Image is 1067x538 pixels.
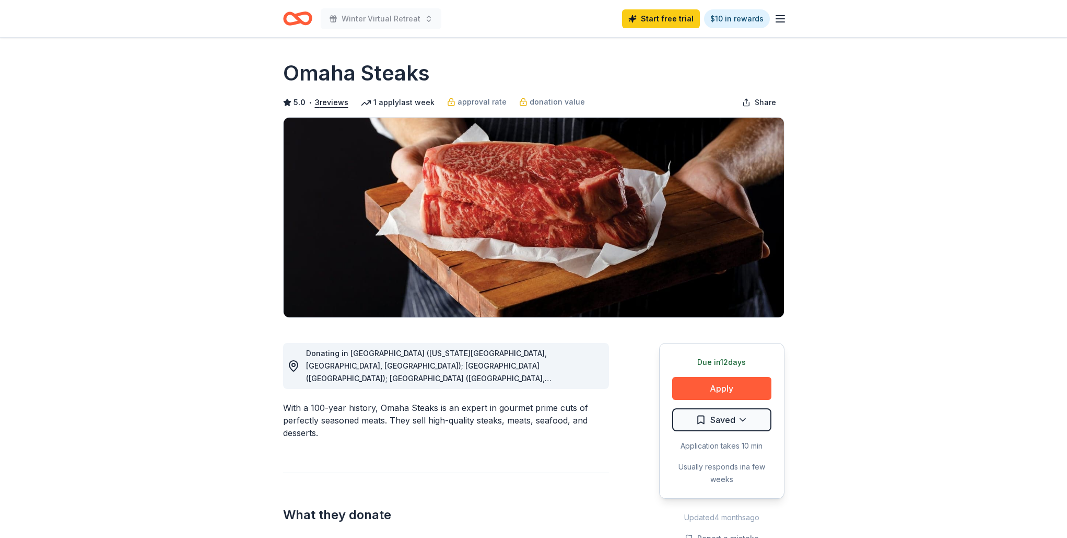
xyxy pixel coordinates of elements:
div: 1 apply last week [361,96,435,109]
span: Share [755,96,776,109]
button: Winter Virtual Retreat [321,8,441,29]
span: Winter Virtual Retreat [342,13,420,25]
span: • [308,98,312,107]
h2: What they donate [283,507,609,523]
div: Due in 12 days [672,356,771,369]
a: $10 in rewards [704,9,770,28]
button: 3reviews [315,96,348,109]
a: Home [283,6,312,31]
div: Application takes 10 min [672,440,771,452]
div: Usually responds in a few weeks [672,461,771,486]
a: Start free trial [622,9,700,28]
span: approval rate [458,96,507,108]
a: donation value [519,96,585,108]
img: Image for Omaha Steaks [284,118,784,317]
button: Saved [672,408,771,431]
div: With a 100-year history, Omaha Steaks is an expert in gourmet prime cuts of perfectly seasoned me... [283,402,609,439]
div: Updated 4 months ago [659,511,784,524]
button: Apply [672,377,771,400]
button: Share [734,92,784,113]
span: donation value [530,96,585,108]
span: 5.0 [294,96,306,109]
a: approval rate [447,96,507,108]
h1: Omaha Steaks [283,59,430,88]
span: Saved [710,413,735,427]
